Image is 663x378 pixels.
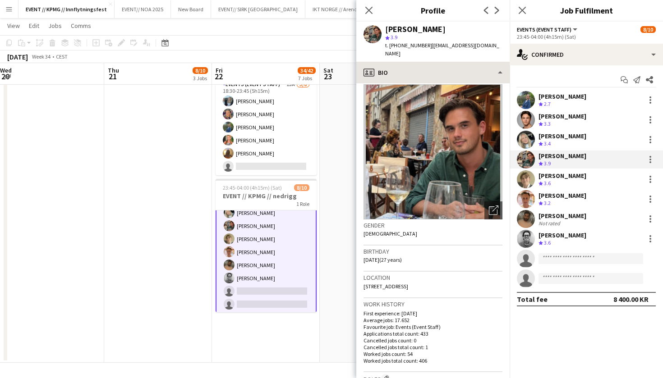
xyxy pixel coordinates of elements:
p: Favourite job: Events (Event Staff) [364,323,502,330]
button: Events (Event Staff) [517,26,579,33]
div: Bio [356,62,510,83]
span: Sat [323,66,333,74]
span: 3.4 [544,140,551,147]
a: Edit [25,20,43,32]
span: | [EMAIL_ADDRESS][DOMAIN_NAME] [385,42,499,57]
span: 3.9 [544,160,551,167]
span: 3.9 [391,34,397,41]
div: [DATE] [7,52,28,61]
div: 3 Jobs [193,75,207,82]
h3: EVENT // KPMG // nedrigg [216,192,317,200]
div: Confirmed [510,44,663,65]
span: t. [PHONE_NUMBER] [385,42,432,49]
span: Week 34 [30,53,52,60]
div: Total fee [517,295,548,304]
span: 3.3 [544,120,551,127]
span: Comms [71,22,91,30]
app-job-card: 23:45-04:00 (4h15m) (Sat)8/10EVENT // KPMG // nedrigg1 Role23:45-04:00 (4h15m)[PERSON_NAME][PERSO... [216,179,317,312]
p: First experience: [DATE] [364,310,502,317]
span: 3.2 [544,200,551,206]
div: [PERSON_NAME] [539,92,586,100]
div: Open photos pop-in [484,201,502,219]
div: [PERSON_NAME] [539,152,586,160]
span: 21 [106,71,119,82]
span: 8/10 [193,67,208,74]
p: Average jobs: 17.652 [364,317,502,323]
span: 3.6 [544,180,551,187]
span: Jobs [48,22,62,30]
button: EVENT // KPMG // Innflytningsfest [18,0,115,18]
h3: Location [364,273,502,282]
a: Comms [67,20,95,32]
h3: Birthday [364,247,502,255]
button: New Board [171,0,211,18]
app-job-card: 18:30-23:45 (5h15m)5/6EVENT // KPMG // Aktiviteter1 RoleEvents (Event Staff)13A5/618:30-23:45 (5h... [216,48,317,175]
div: 8 400.00 KR [613,295,649,304]
div: [PERSON_NAME] [385,25,446,33]
div: 23:45-04:00 (4h15m) (Sat) [517,33,656,40]
div: CEST [56,53,68,60]
a: Jobs [45,20,65,32]
span: 8/10 [640,26,656,33]
span: Fri [216,66,223,74]
h3: Gender [364,221,502,229]
div: [PERSON_NAME] [539,191,586,200]
p: Cancelled jobs count: 0 [364,337,502,344]
div: [PERSON_NAME] [539,212,586,220]
div: [PERSON_NAME] [539,172,586,180]
span: [DEMOGRAPHIC_DATA] [364,230,417,237]
p: Cancelled jobs total count: 1 [364,344,502,351]
span: 23 [322,71,333,82]
div: [PERSON_NAME] [539,112,586,120]
span: 1 Role [296,200,309,207]
span: [DATE] (27 years) [364,256,402,263]
button: IKT NORGE // Arendalsuka [305,0,381,18]
span: 8/10 [294,184,309,191]
h3: Profile [356,5,510,16]
span: 23:45-04:00 (4h15m) (Sat) [223,184,282,191]
p: Worked jobs total count: 406 [364,357,502,364]
p: Applications total count: 433 [364,330,502,337]
div: [PERSON_NAME] [539,132,586,140]
button: EVENT// SIRK [GEOGRAPHIC_DATA] [211,0,305,18]
div: 7 Jobs [298,75,315,82]
span: 34/42 [298,67,316,74]
span: 3.6 [544,239,551,246]
app-card-role: Events (Event Staff)13A5/618:30-23:45 (5h15m)[PERSON_NAME][PERSON_NAME][PERSON_NAME][PERSON_NAME]... [216,79,317,175]
span: [STREET_ADDRESS] [364,283,408,290]
h3: Work history [364,300,502,308]
img: Crew avatar or photo [364,84,502,219]
h3: Job Fulfilment [510,5,663,16]
span: 2.7 [544,100,551,107]
div: [PERSON_NAME] [539,231,586,239]
span: View [7,22,20,30]
span: Events (Event Staff) [517,26,571,33]
a: View [4,20,23,32]
span: Thu [108,66,119,74]
span: 22 [214,71,223,82]
app-card-role: 23:45-04:00 (4h15m)[PERSON_NAME][PERSON_NAME][PERSON_NAME][PERSON_NAME][PERSON_NAME][PERSON_NAME]... [216,164,317,314]
span: Edit [29,22,39,30]
div: Not rated [539,220,562,227]
button: EVENT// NOA 2025 [115,0,171,18]
p: Worked jobs count: 54 [364,351,502,357]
